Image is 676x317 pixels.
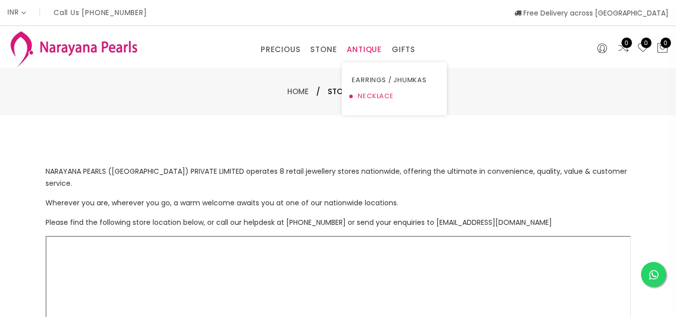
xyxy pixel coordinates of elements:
[287,86,309,97] a: Home
[54,9,147,16] p: Call Us [PHONE_NUMBER]
[352,72,437,88] a: EARRINGS / JHUMKAS
[46,166,627,188] span: NARAYANA PEARLS ([GEOGRAPHIC_DATA]) PRIVATE LIMITED operates 8 retail jewellery stores nationwide...
[392,42,415,57] a: GIFTS
[660,38,671,48] span: 0
[656,42,668,55] button: 0
[328,86,389,98] span: Store Locator
[261,42,300,57] a: PRECIOUS
[310,42,337,57] a: STONE
[514,8,668,18] span: Free Delivery across [GEOGRAPHIC_DATA]
[637,42,649,55] a: 0
[617,42,629,55] a: 0
[347,42,382,57] a: ANTIQUE
[641,38,651,48] span: 0
[46,217,552,227] span: Please find the following store location below, or call our helpdesk at [PHONE_NUMBER] or send yo...
[621,38,632,48] span: 0
[352,88,437,104] a: NECKLACE
[316,86,320,98] span: /
[46,198,398,208] span: Wherever you are, wherever you go, a warm welcome awaits you at one of our nationwide locations.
